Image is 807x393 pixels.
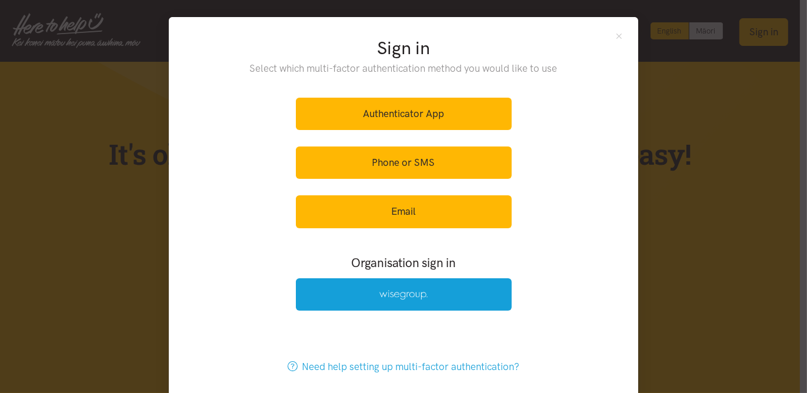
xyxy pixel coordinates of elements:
a: Email [296,195,512,228]
button: Close [614,31,624,41]
a: Need help setting up multi-factor authentication? [275,351,532,383]
h2: Sign in [226,36,582,61]
h3: Organisation sign in [264,254,543,271]
a: Phone or SMS [296,146,512,179]
img: Wise Group [379,290,428,300]
p: Select which multi-factor authentication method you would like to use [226,61,582,76]
a: Authenticator App [296,98,512,130]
